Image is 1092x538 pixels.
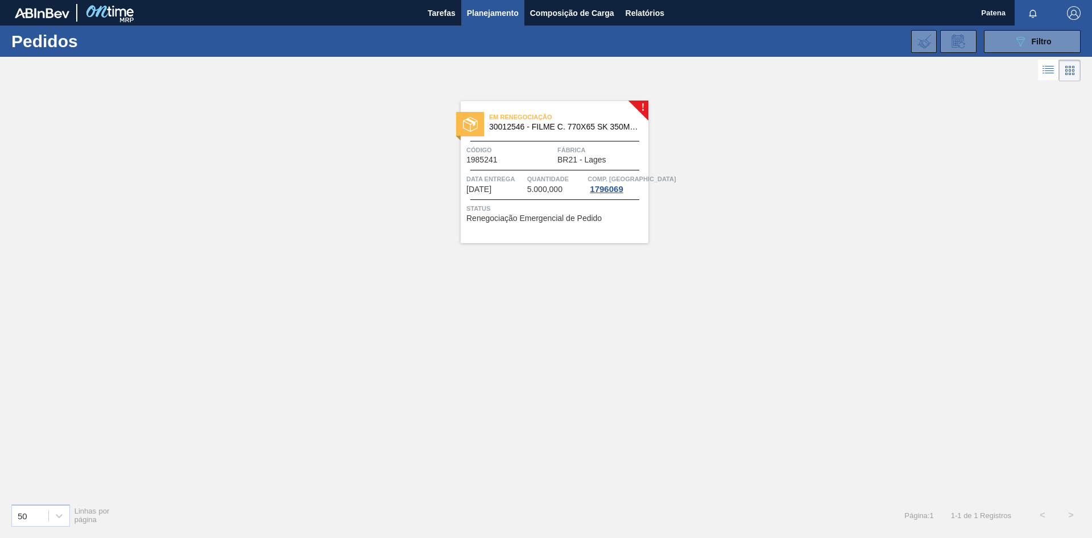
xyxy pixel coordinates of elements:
span: Planejamento [467,6,519,20]
span: Fábrica [557,144,646,156]
span: Código [466,144,555,156]
span: Filtro [1032,37,1052,46]
div: Importar Negociações dos Pedidos [911,30,937,53]
span: Data entrega [466,173,524,185]
div: 50 [18,511,27,520]
span: Em renegociação [489,111,648,123]
span: Linhas por página [75,507,110,524]
div: 1796069 [588,185,625,194]
span: Comp. Carga [588,173,676,185]
button: Notificações [1015,5,1051,21]
span: Status [466,203,646,214]
button: Filtro [984,30,1081,53]
div: Visão em Lista [1038,60,1059,81]
span: Página : 1 [904,511,933,520]
h1: Pedidos [11,35,181,48]
span: 1 - 1 de 1 Registros [951,511,1011,520]
span: Composição de Carga [530,6,614,20]
span: Relatórios [626,6,664,20]
span: BR21 - Lages [557,156,606,164]
div: Solicitação de Revisão de Pedidos [940,30,977,53]
img: TNhmsLtSVTkK8tSr43FrP2fwEKptu5GPRR3wAAAABJRU5ErkJggg== [15,8,69,18]
button: < [1028,501,1057,529]
span: Quantidade [527,173,585,185]
img: status [463,117,478,132]
span: 18/08/2025 [466,185,491,194]
div: Visão em Cards [1059,60,1081,81]
a: !statusEm renegociação30012546 - FILME C. 770X65 SK 350ML C12 429Código1985241FábricaBR21 - Lages... [444,101,648,243]
span: Tarefas [428,6,456,20]
span: Renegociação Emergencial de Pedido [466,214,602,223]
span: 30012546 - FILME C. 770X65 SK 350ML C12 429 [489,123,639,131]
img: Logout [1067,6,1081,20]
a: Comp. [GEOGRAPHIC_DATA]1796069 [588,173,646,194]
span: 1985241 [466,156,498,164]
button: > [1057,501,1085,529]
span: 5.000,000 [527,185,562,194]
